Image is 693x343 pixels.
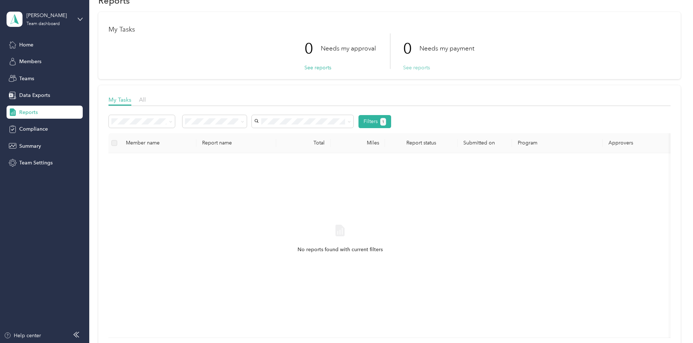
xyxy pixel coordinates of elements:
button: Filters1 [358,115,391,128]
span: Members [19,58,41,65]
p: Needs my approval [321,44,376,53]
span: All [139,96,146,103]
button: 1 [380,118,386,126]
div: Total [282,140,325,146]
span: Data Exports [19,91,50,99]
iframe: Everlance-gr Chat Button Frame [652,302,693,343]
span: Teams [19,75,34,82]
th: Report name [196,133,276,153]
span: Team Settings [19,159,53,167]
th: Program [512,133,603,153]
th: Approvers [603,133,675,153]
span: No reports found with current filters [298,246,383,254]
p: 0 [403,33,419,64]
div: Miles [336,140,379,146]
p: 0 [304,33,321,64]
th: Submitted on [458,133,512,153]
span: Summary [19,142,41,150]
div: Team dashboard [26,22,60,26]
span: Home [19,41,33,49]
span: Reports [19,109,38,116]
div: [PERSON_NAME] [26,12,72,19]
th: Member name [120,133,196,153]
button: See reports [304,64,331,72]
button: Help center [4,332,41,339]
div: Member name [126,140,190,146]
h1: My Tasks [108,26,671,33]
span: 1 [382,119,384,125]
p: Needs my payment [419,44,474,53]
span: Compliance [19,125,48,133]
span: Report status [391,140,452,146]
button: See reports [403,64,430,72]
span: My Tasks [108,96,131,103]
